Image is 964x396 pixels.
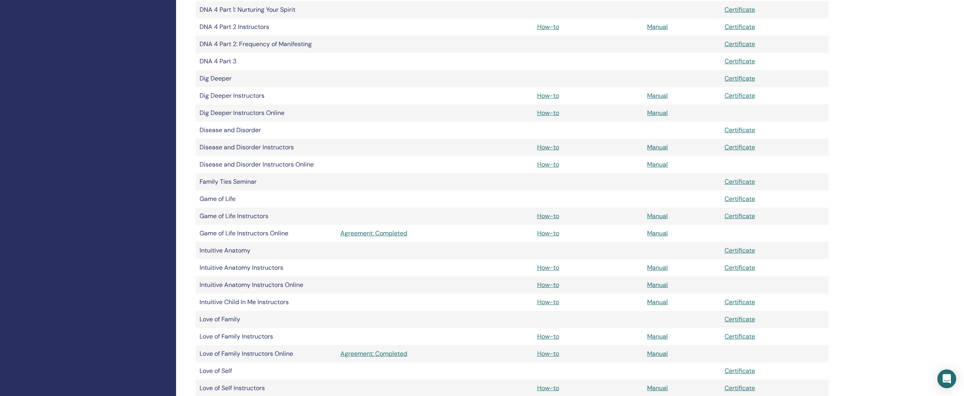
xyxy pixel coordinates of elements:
[725,74,755,82] a: Certificate
[725,40,755,48] a: Certificate
[725,195,755,203] a: Certificate
[725,57,755,65] a: Certificate
[725,23,755,31] a: Certificate
[537,263,559,272] a: How-to
[725,91,755,100] a: Certificate
[196,225,336,242] td: Game of Life Instructors Online
[725,212,755,220] a: Certificate
[196,53,336,70] td: DNA 4 Part 3
[725,246,755,254] a: Certificate
[647,384,668,392] a: Manual
[537,332,559,340] a: How-to
[537,281,559,289] a: How-to
[196,259,336,276] td: Intuitive Anatomy Instructors
[537,384,559,392] a: How-to
[725,384,755,392] a: Certificate
[537,229,559,237] a: How-to
[196,208,336,225] td: Game of Life Instructors
[647,332,668,340] a: Manual
[647,160,668,168] a: Manual
[196,122,336,139] td: Disease and Disorder
[537,349,559,358] a: How-to
[647,281,668,289] a: Manual
[647,212,668,220] a: Manual
[537,23,559,31] a: How-to
[725,126,755,134] a: Certificate
[196,345,336,362] td: Love of Family Instructors Online
[537,212,559,220] a: How-to
[196,276,336,294] td: Intuitive Anatomy Instructors Online
[537,298,559,306] a: How-to
[647,229,668,237] a: Manual
[196,190,336,208] td: Game of Life
[647,349,668,358] a: Manual
[725,315,755,323] a: Certificate
[537,160,559,168] a: How-to
[196,362,336,380] td: Love of Self
[196,70,336,87] td: Dig Deeper
[196,242,336,259] td: Intuitive Anatomy
[647,109,668,117] a: Manual
[196,87,336,104] td: Dig Deeper Instructors
[196,139,336,156] td: Disease and Disorder Instructors
[196,104,336,122] td: Dig Deeper Instructors Online
[196,1,336,18] td: DNA 4 Part 1: Nurturing Your Spirit
[647,263,668,272] a: Manual
[196,173,336,190] td: Family Ties Seminar
[537,143,559,151] a: How-to
[725,143,755,151] a: Certificate
[725,5,755,14] a: Certificate
[196,156,336,173] td: Disease and Disorder Instructors Online
[537,109,559,117] a: How-to
[647,91,668,100] a: Manual
[725,298,755,306] a: Certificate
[196,328,336,345] td: Love of Family Instructors
[647,143,668,151] a: Manual
[725,263,755,272] a: Certificate
[196,294,336,311] td: Intuitive Child In Me Instructors
[647,298,668,306] a: Manual
[537,91,559,100] a: How-to
[340,229,529,238] a: Agreement: Completed
[196,18,336,36] td: DNA 4 Part 2 Instructors
[196,311,336,328] td: Love of Family
[196,36,336,53] td: DNA 4 Part 2: Frequency of Manifesting
[725,367,755,375] a: Certificate
[725,177,755,186] a: Certificate
[647,23,668,31] a: Manual
[340,349,529,358] a: Agreement: Completed
[725,332,755,340] a: Certificate
[937,369,956,388] div: Open Intercom Messenger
